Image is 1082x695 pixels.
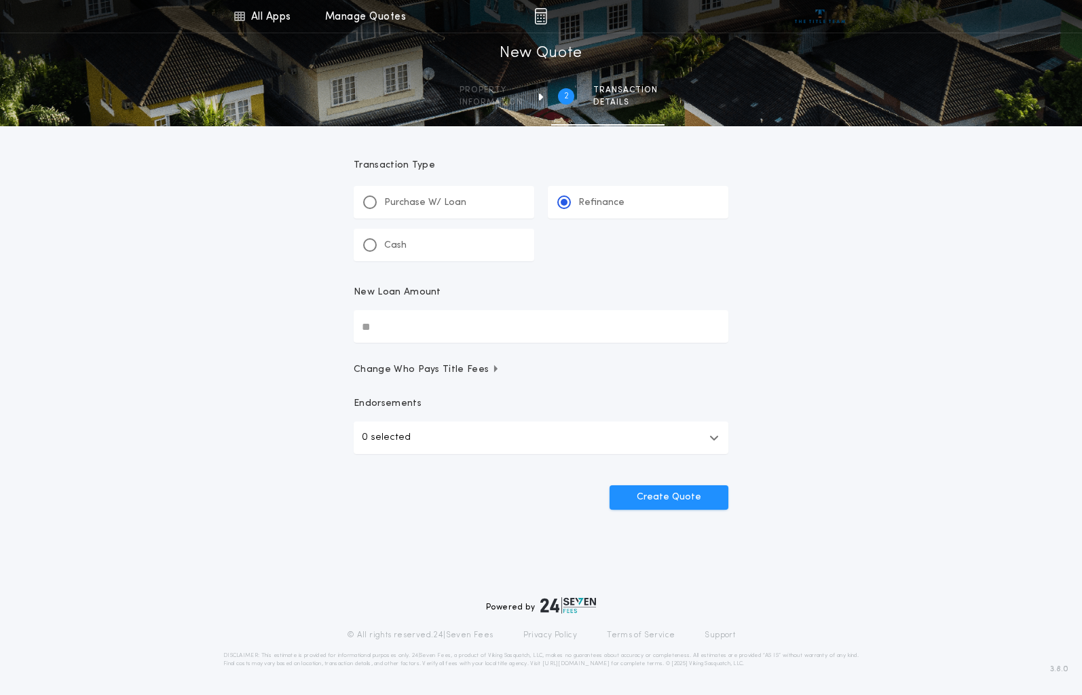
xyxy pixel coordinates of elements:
[223,652,859,668] p: DISCLAIMER: This estimate is provided for informational purposes only. 24|Seven Fees, a product o...
[354,363,728,377] button: Change Who Pays Title Fees
[354,397,728,411] p: Endorsements
[593,85,658,96] span: Transaction
[354,421,728,454] button: 0 selected
[486,597,596,614] div: Powered by
[384,196,466,210] p: Purchase W/ Loan
[564,91,569,102] h2: 2
[610,485,728,510] button: Create Quote
[705,630,735,641] a: Support
[540,597,596,614] img: logo
[354,159,728,172] p: Transaction Type
[354,286,441,299] p: New Loan Amount
[523,630,578,641] a: Privacy Policy
[460,85,523,96] span: Property
[578,196,624,210] p: Refinance
[347,630,493,641] p: © All rights reserved. 24|Seven Fees
[534,8,547,24] img: img
[460,97,523,108] span: information
[542,661,610,666] a: [URL][DOMAIN_NAME]
[593,97,658,108] span: details
[1050,663,1068,675] span: 3.8.0
[500,43,582,64] h1: New Quote
[354,310,728,343] input: New Loan Amount
[362,430,411,446] p: 0 selected
[384,239,407,252] p: Cash
[607,630,675,641] a: Terms of Service
[354,363,500,377] span: Change Who Pays Title Fees
[795,10,846,23] img: vs-icon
